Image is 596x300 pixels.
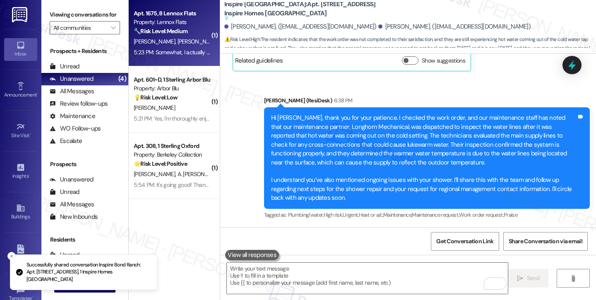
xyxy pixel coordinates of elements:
a: Insights • [4,160,37,183]
div: Related guidelines [235,56,283,68]
span: Work order request , [459,211,504,218]
strong: 🌟 Risk Level: Positive [134,160,187,167]
a: Buildings [4,201,37,223]
div: Apt. 1675, 8 Lennox Flats [134,9,210,18]
div: Unanswered [50,175,94,184]
div: 5:54 PM: It's going good! Thank you! [134,181,219,189]
span: • [37,91,38,97]
div: Property: Arbor Blu [134,84,210,93]
div: Tagged as: [264,209,590,221]
span: Maintenance request , [412,211,459,218]
i:  [517,275,523,282]
textarea: To enrich screen reader interactions, please activate Accessibility in Grammarly extension settings [227,263,508,294]
div: Unread [50,188,79,196]
span: A. [PERSON_NAME] [177,170,224,178]
a: Inbox [4,38,37,60]
div: Property: Lennox Flats [134,18,210,27]
span: [PERSON_NAME] [177,38,219,45]
div: Unanswered [50,75,94,83]
strong: ⚠️ Risk Level: High [224,36,260,43]
div: Apt. 308, 1 Sterling Oxford [134,142,210,150]
div: Hi [PERSON_NAME], thank you for your patience. I checked the work order, and our maintenance staf... [271,114,577,202]
span: Plumbing/water , [288,211,324,218]
div: New Inbounds [50,213,98,221]
span: Share Conversation via email [509,237,582,246]
div: Maintenance [50,112,95,121]
span: [PERSON_NAME] [134,170,178,178]
button: Share Conversation via email [503,232,588,251]
label: Viewing conversations for [50,8,120,21]
div: [PERSON_NAME]. ([EMAIL_ADDRESS][DOMAIN_NAME]) [378,22,531,31]
span: Send [527,274,540,283]
div: [PERSON_NAME] (ResiDesk) [264,96,590,108]
div: Unread [50,62,79,71]
div: Property: Berkeley Collection [134,150,210,159]
span: Heat or a/c , [359,211,383,218]
div: (4) [116,73,128,85]
div: All Messages [50,87,94,96]
span: Get Conversation Link [436,237,493,246]
div: All Messages [50,200,94,209]
div: 6:38 PM [332,96,352,105]
span: High risk , [324,211,343,218]
div: Prospects [41,160,128,169]
span: • [29,172,30,178]
img: ResiDesk Logo [12,7,29,22]
div: Prospects + Residents [41,47,128,56]
span: Maintenance , [383,211,412,218]
p: Successfully shared conversation Inspire Bond Ranch: Apt. [STREET_ADDRESS], 1 Inspire Homes [GEOG... [26,261,150,283]
span: Praise [504,211,517,218]
i:  [111,24,115,31]
span: • [32,294,33,300]
div: Apt. 601~D, 1 Sterling Arbor Blu [134,75,210,84]
input: All communities [53,21,107,34]
span: : The resident indicates that the work order was not completed to their satisfaction, and they ar... [224,35,596,62]
div: Review follow-ups [50,99,108,108]
i:  [570,275,576,282]
div: Residents [41,235,128,244]
strong: 🔧 Risk Level: Medium [134,27,187,35]
a: Leads [4,242,37,264]
label: Show suggestions [422,56,465,65]
span: Urgent , [343,211,358,218]
div: Escalate [50,137,82,145]
a: Site Visit • [4,120,37,142]
span: [PERSON_NAME] [134,104,175,111]
div: [PERSON_NAME]. ([EMAIL_ADDRESS][DOMAIN_NAME]) [224,22,377,31]
div: WO Follow-ups [50,124,101,133]
button: Close toast [7,252,16,260]
div: 5:21 PM: Yes, I'm thoroughly enjoying living here. By chance does management provide smoke detect... [134,115,403,122]
button: Get Conversation Link [431,232,499,251]
span: [PERSON_NAME] [134,38,178,45]
strong: 💡 Risk Level: Low [134,94,178,101]
span: • [30,131,31,137]
button: Send [508,269,548,288]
